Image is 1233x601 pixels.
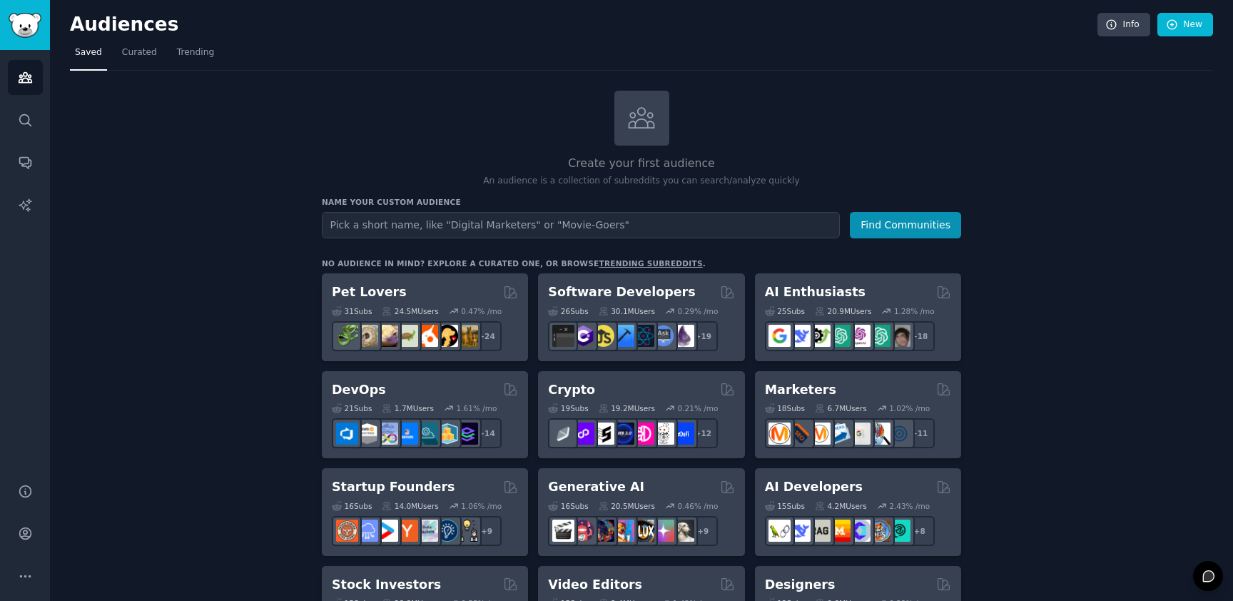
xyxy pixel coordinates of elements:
h2: Marketers [765,381,836,399]
img: Docker_DevOps [376,423,398,445]
div: 2.43 % /mo [889,501,930,511]
img: AIDevelopersSociety [888,520,910,542]
div: 0.46 % /mo [678,501,719,511]
div: + 12 [688,418,718,448]
img: chatgpt_promptDesign [828,325,851,347]
img: DevOpsLinks [396,423,418,445]
img: DreamBooth [672,520,694,542]
a: trending subreddits [599,259,702,268]
img: platformengineering [416,423,438,445]
div: 24.5M Users [382,306,438,316]
a: Info [1097,13,1150,37]
img: csharp [572,325,594,347]
h2: AI Developers [765,478,863,496]
div: + 24 [472,321,502,351]
input: Pick a short name, like "Digital Marketers" or "Movie-Goers" [322,212,840,238]
div: 15 Sub s [765,501,805,511]
img: PetAdvice [436,325,458,347]
div: + 9 [472,516,502,546]
img: dalle2 [572,520,594,542]
img: OpenSourceAI [848,520,871,542]
img: MistralAI [828,520,851,542]
span: Saved [75,46,102,59]
img: Entrepreneurship [436,520,458,542]
h2: Create your first audience [322,155,961,173]
img: FluxAI [632,520,654,542]
h2: Audiences [70,14,1097,36]
img: DeepSeek [788,520,811,542]
div: 1.7M Users [382,403,434,413]
div: 30.1M Users [599,306,655,316]
img: content_marketing [768,423,791,445]
img: learnjavascript [592,325,614,347]
img: sdforall [612,520,634,542]
img: elixir [672,325,694,347]
div: 0.47 % /mo [461,306,502,316]
div: 19 Sub s [548,403,588,413]
img: software [552,325,574,347]
img: PlatformEngineers [456,423,478,445]
img: MarketingResearch [868,423,890,445]
img: herpetology [336,325,358,347]
h2: Startup Founders [332,478,455,496]
div: 18 Sub s [765,403,805,413]
img: aws_cdk [436,423,458,445]
img: iOSProgramming [612,325,634,347]
h2: Video Editors [548,576,642,594]
img: OnlineMarketing [888,423,910,445]
div: + 8 [905,516,935,546]
img: ballpython [356,325,378,347]
div: 16 Sub s [332,501,372,511]
img: cockatiel [416,325,438,347]
h2: Designers [765,576,836,594]
div: 26 Sub s [548,306,588,316]
div: 14.0M Users [382,501,438,511]
img: web3 [612,423,634,445]
img: Rag [808,520,831,542]
div: 0.29 % /mo [678,306,719,316]
img: turtle [396,325,418,347]
img: AWS_Certified_Experts [356,423,378,445]
h2: Stock Investors [332,576,441,594]
div: 0.21 % /mo [678,403,719,413]
img: ethstaker [592,423,614,445]
img: GoogleGeminiAI [768,325,791,347]
div: No audience in mind? Explore a curated one, or browse . [322,258,706,268]
img: deepdream [592,520,614,542]
img: bigseo [788,423,811,445]
img: defiblockchain [632,423,654,445]
h3: Name your custom audience [322,197,961,207]
div: 1.06 % /mo [461,501,502,511]
img: leopardgeckos [376,325,398,347]
div: + 19 [688,321,718,351]
img: reactnative [632,325,654,347]
img: LangChain [768,520,791,542]
img: 0xPolygon [572,423,594,445]
img: GummySearch logo [9,13,41,38]
img: EntrepreneurRideAlong [336,520,358,542]
div: 31 Sub s [332,306,372,316]
button: Find Communities [850,212,961,238]
h2: Pet Lovers [332,283,407,301]
span: Trending [177,46,214,59]
div: 19.2M Users [599,403,655,413]
div: 4.2M Users [815,501,867,511]
h2: AI Enthusiasts [765,283,866,301]
img: aivideo [552,520,574,542]
img: OpenAIDev [848,325,871,347]
h2: Software Developers [548,283,695,301]
img: starryai [652,520,674,542]
div: 25 Sub s [765,306,805,316]
img: indiehackers [416,520,438,542]
div: + 18 [905,321,935,351]
img: llmops [868,520,890,542]
img: chatgpt_prompts_ [868,325,890,347]
h2: DevOps [332,381,386,399]
a: Saved [70,41,107,71]
img: azuredevops [336,423,358,445]
p: An audience is a collection of subreddits you can search/analyze quickly [322,175,961,188]
div: 1.02 % /mo [889,403,930,413]
img: AskComputerScience [652,325,674,347]
img: DeepSeek [788,325,811,347]
img: defi_ [672,423,694,445]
